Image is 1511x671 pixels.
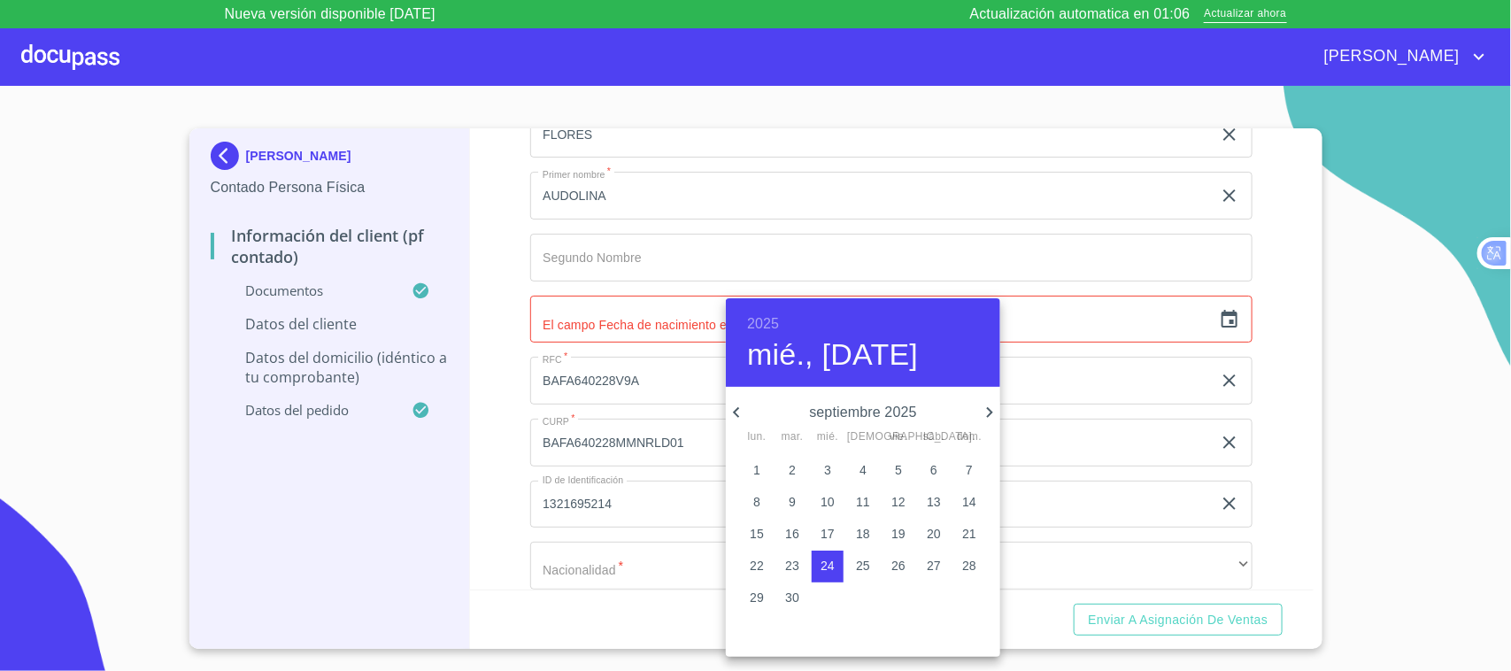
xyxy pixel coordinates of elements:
p: 5 [895,461,902,479]
p: 22 [750,557,764,575]
span: dom. [953,428,985,446]
p: 10 [821,493,835,511]
button: 21 [953,519,985,551]
span: lun. [741,428,773,446]
p: 8 [753,493,760,511]
button: 27 [918,551,950,582]
p: 13 [927,493,941,511]
button: 30 [776,582,808,614]
p: 12 [891,493,906,511]
button: 22 [741,551,773,582]
button: 29 [741,582,773,614]
button: 12 [883,487,914,519]
p: 27 [927,557,941,575]
span: vie. [883,428,914,446]
p: 7 [966,461,973,479]
p: 3 [824,461,831,479]
p: 9 [789,493,796,511]
span: mié. [812,428,844,446]
p: 4 [860,461,867,479]
button: 4 [847,455,879,487]
button: 20 [918,519,950,551]
button: 15 [741,519,773,551]
button: 5 [883,455,914,487]
button: 17 [812,519,844,551]
button: 28 [953,551,985,582]
span: mar. [776,428,808,446]
button: 9 [776,487,808,519]
button: 13 [918,487,950,519]
button: 18 [847,519,879,551]
button: 16 [776,519,808,551]
p: 2 [789,461,796,479]
p: septiembre 2025 [747,402,979,423]
button: 23 [776,551,808,582]
button: 1 [741,455,773,487]
p: 21 [962,525,976,543]
span: sáb. [918,428,950,446]
button: 24 [812,551,844,582]
button: 14 [953,487,985,519]
button: 6 [918,455,950,487]
p: 26 [891,557,906,575]
button: 3 [812,455,844,487]
button: mié., [DATE] [747,336,918,374]
button: 8 [741,487,773,519]
p: 28 [962,557,976,575]
button: 25 [847,551,879,582]
p: 23 [785,557,799,575]
p: 30 [785,589,799,606]
p: 11 [856,493,870,511]
span: [DEMOGRAPHIC_DATA]. [847,428,879,446]
p: 6 [930,461,937,479]
p: 19 [891,525,906,543]
p: 18 [856,525,870,543]
p: 24 [821,557,835,575]
p: 1 [753,461,760,479]
button: 2 [776,455,808,487]
p: 25 [856,557,870,575]
p: 16 [785,525,799,543]
p: 14 [962,493,976,511]
p: 17 [821,525,835,543]
p: 20 [927,525,941,543]
button: 26 [883,551,914,582]
p: 29 [750,589,764,606]
button: 2025 [747,312,779,336]
button: 11 [847,487,879,519]
p: 15 [750,525,764,543]
button: 19 [883,519,914,551]
button: 7 [953,455,985,487]
button: 10 [812,487,844,519]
